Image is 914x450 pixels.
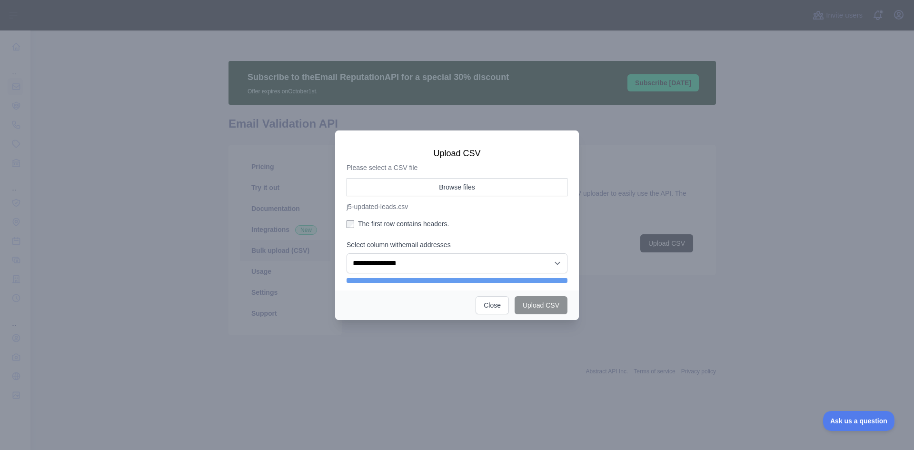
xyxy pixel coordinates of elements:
[347,240,567,250] label: Select column with email addresses
[347,219,567,229] label: The first row contains headers.
[347,163,567,172] p: Please select a CSV file
[347,178,567,196] button: Browse files
[476,296,509,314] button: Close
[515,296,567,314] button: Upload CSV
[823,411,895,431] iframe: Toggle Customer Support
[347,148,567,159] h3: Upload CSV
[347,220,354,228] input: The first row contains headers.
[347,202,567,211] p: j5-updated-leads.csv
